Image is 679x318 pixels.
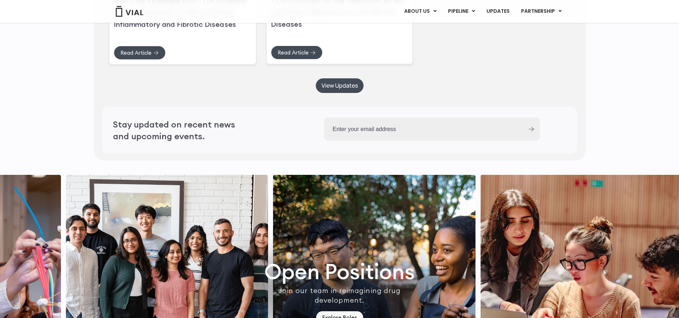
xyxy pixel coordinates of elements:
[529,127,534,131] input: Submit
[271,46,323,59] a: Read Article
[442,5,480,17] a: PIPELINEMenu Toggle
[481,5,515,17] a: UPDATES
[515,5,567,17] a: PARTNERSHIPMenu Toggle
[113,119,252,142] h2: Stay updated on recent news and upcoming events.
[114,46,166,60] a: Read Article
[120,50,151,56] span: Read Article
[115,6,144,17] img: Vial Logo
[316,78,364,93] a: View Updates
[278,50,309,55] span: Read Article
[322,83,358,88] span: View Updates
[398,5,442,17] a: ABOUT USMenu Toggle
[324,118,522,141] input: Enter your email address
